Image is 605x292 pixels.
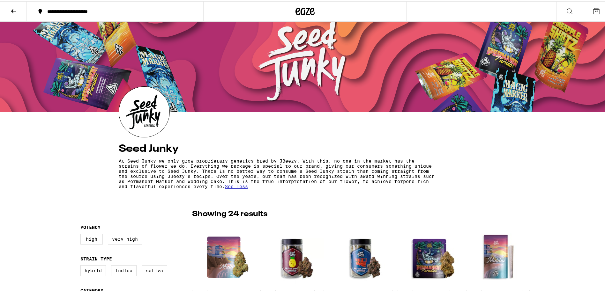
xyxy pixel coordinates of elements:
legend: Category [80,287,103,292]
img: Seed Junky - Malibu - 1g [466,222,530,285]
img: Seed Junky logo [119,85,169,136]
p: At Seed Junky we only grow proprietary genetics bred by JBeezy. With this, no one in the market h... [119,157,435,188]
img: Seed Junky - Red Eye Smalls - 14g [329,222,392,285]
label: High [80,232,103,243]
img: Seed Junky - Malibu - 3.5g [192,222,256,285]
label: Sativa [142,264,167,275]
label: Very High [108,232,142,243]
p: Showing 24 results [192,208,267,218]
h4: Seed Junky [119,142,491,153]
label: Indica [111,264,137,275]
legend: Strain Type [80,255,112,260]
legend: Potency [80,223,101,229]
img: Seed Junky - Pineapple Fruz Smalls - 14g [260,222,324,285]
label: Hybrid [80,264,106,275]
span: See less [225,183,248,188]
img: Seed Junky - Permanent Paradize - 3.5g [398,222,461,285]
span: Hi. Need any help? [4,4,46,10]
